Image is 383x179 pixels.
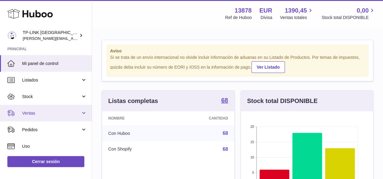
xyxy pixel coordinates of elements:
[108,97,158,105] h3: Listas completas
[225,15,251,21] div: Ref de Huboo
[357,6,369,15] span: 0,00
[322,15,376,21] span: Stock total DISPONIBLE
[252,171,254,174] text: 5
[102,141,172,157] td: Con Shopify
[22,143,87,149] span: Uso
[110,55,365,73] div: Si se trata de un envío internacional no olvide incluir información de aduanas en su Listado de P...
[110,48,365,54] strong: Aviso
[22,77,81,83] span: Listados
[280,6,314,21] a: 1390,45 Ventas totales
[280,15,314,21] span: Ventas totales
[223,131,228,136] a: 68
[221,97,228,103] strong: 68
[251,61,285,73] a: Ver Listado
[22,61,87,67] span: Mi panel de control
[22,110,81,116] span: Ventas
[23,36,123,41] span: [PERSON_NAME][EMAIL_ADDRESS][DOMAIN_NAME]
[235,6,252,15] strong: 13878
[172,111,234,125] th: Cantidad
[261,15,272,21] div: Divisa
[250,155,254,159] text: 10
[247,97,318,105] h3: Stock total DISPONIBLE
[250,140,254,144] text: 15
[102,111,172,125] th: Nombre
[7,156,84,167] a: Cerrar sesión
[7,31,17,40] img: celia.yan@tp-link.com
[250,125,254,128] text: 20
[285,6,307,15] span: 1390,45
[221,97,228,105] a: 68
[22,127,81,133] span: Pedidos
[22,94,81,100] span: Stock
[223,147,228,152] a: 68
[259,6,272,15] strong: EUR
[322,6,376,21] a: 0,00 Stock total DISPONIBLE
[23,30,78,41] div: TP-LINK [GEOGRAPHIC_DATA], SOCIEDAD LIMITADA
[102,125,172,141] td: Con Huboo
